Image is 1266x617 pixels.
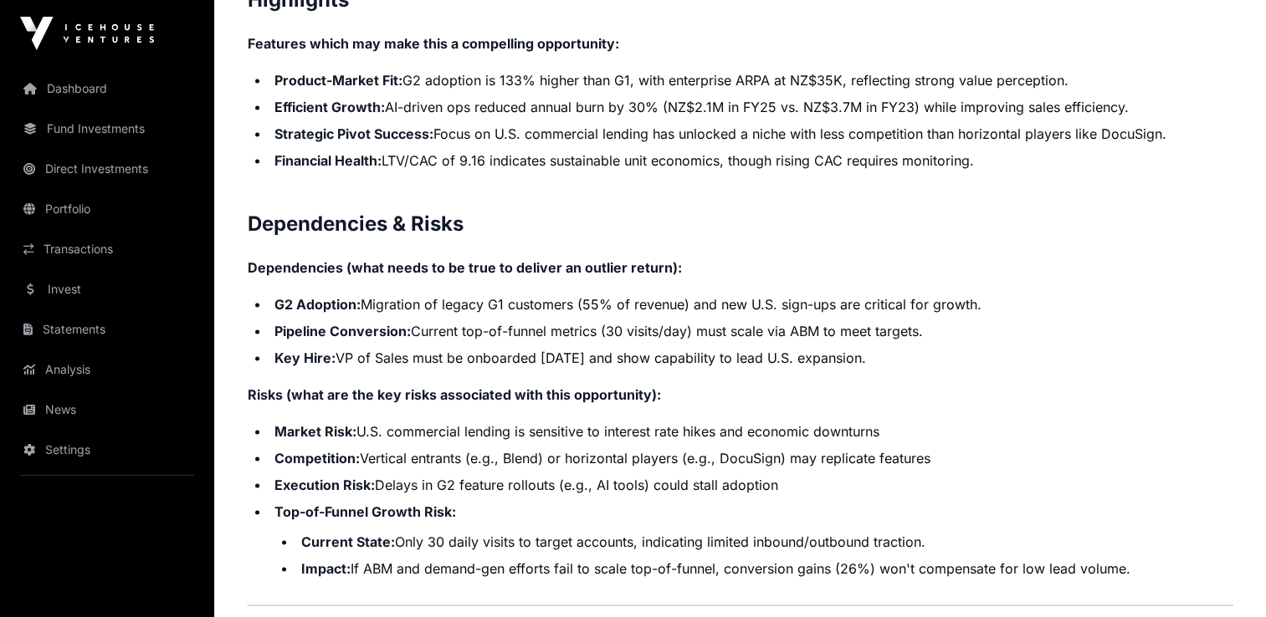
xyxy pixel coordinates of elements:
[13,70,201,107] a: Dashboard
[296,558,1233,579] li: If ABM and demand-gen efforts fail to scale top-of-funnel, conversion gains (26%) won't compensat...
[269,124,1233,144] li: Focus on U.S. commercial lending has unlocked a niche with less competition than horizontal playe...
[296,532,1233,552] li: Only 30 daily visits to target accounts, indicating limited inbound/outbound traction.
[248,211,1233,237] h2: Dependencies & Risks
[13,271,201,308] a: Invest
[274,477,375,493] strong: Execution Risk:
[13,431,201,468] a: Settings
[269,321,1233,341] li: Current top-of-funnel metrics (30 visits/day) must scale via ABM to meet targets.
[13,191,201,227] a: Portfolio
[274,349,336,366] strong: Key Hire:
[13,311,201,348] a: Statements
[269,97,1233,117] li: AI-driven ops reduced annual burn by 30% (NZ$2.1M in FY25 vs. NZ$3.7M in FY23) while improving sa...
[248,386,661,403] strong: Risks (what are the key risks associated with this opportunity):
[248,259,682,276] strong: Dependencies (what needs to be true to deliver an outlier return):
[301,533,395,550] strong: Current State:
[274,99,385,115] strong: Efficient Growth:
[274,450,360,467] strong: Competition:
[269,448,1233,468] li: Vertical entrants (e.g., Blend) or horizontal players (e.g., DocuSign) may replicate features
[13,150,201,187] a: Direct Investments
[248,35,619,52] strong: Features which may make this a compelling opportunity:
[269,475,1233,495] li: Delays in G2 feature rollouts (e.g., AI tools) could stall adoption
[13,351,201,388] a: Analysis
[274,503,456,520] strong: Top-of-Funnel Growth Risk:
[13,231,201,268] a: Transactions
[20,17,154,50] img: Icehouse Ventures Logo
[274,72,402,89] strong: Product-Market Fit:
[274,423,356,440] strong: Market Risk:
[13,391,201,428] a: News
[274,296,361,313] strong: G2 Adoption:
[269,421,1233,441] li: U.S. commercial lending is sensitive to interest rate hikes and economic downturns
[301,560,351,577] strong: Impact:
[269,70,1233,90] li: G2 adoption is 133% higher than G1, with enterprise ARPA at NZ$35K, reflecting strong value perce...
[274,323,411,339] strong: Pipeline Conversion:
[274,125,433,142] strong: Strategic Pivot Success:
[13,110,201,147] a: Fund Investments
[269,294,1233,314] li: Migration of legacy G1 customers (55% of revenue) and new U.S. sign-ups are critical for growth.
[274,152,382,169] strong: Financial Health:
[269,348,1233,368] li: VP of Sales must be onboarded [DATE] and show capability to lead U.S. expansion.
[1182,537,1266,617] iframe: Chat Widget
[269,150,1233,171] li: LTV/CAC of 9.16 indicates sustainable unit economics, though rising CAC requires monitoring.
